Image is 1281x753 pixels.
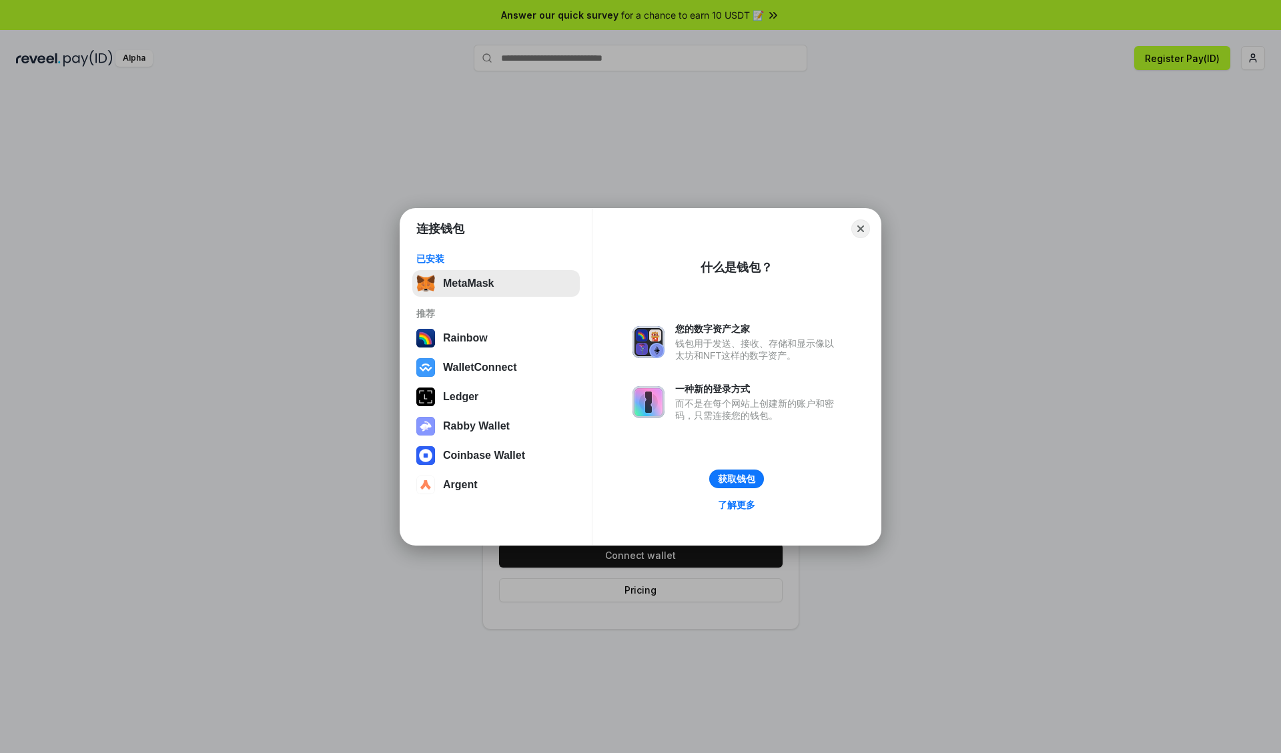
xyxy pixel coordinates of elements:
[443,332,488,344] div: Rainbow
[632,326,665,358] img: svg+xml,%3Csvg%20xmlns%3D%22http%3A%2F%2Fwww.w3.org%2F2000%2Fsvg%22%20fill%3D%22none%22%20viewBox...
[416,253,576,265] div: 已安装
[632,386,665,418] img: svg+xml,%3Csvg%20xmlns%3D%22http%3A%2F%2Fwww.w3.org%2F2000%2Fsvg%22%20fill%3D%22none%22%20viewBox...
[675,337,841,361] div: 钱包用于发送、接收、存储和显示像以太坊和NFT这样的数字资产。
[443,277,494,289] div: MetaMask
[412,270,580,297] button: MetaMask
[443,391,478,403] div: Ledger
[416,446,435,465] img: svg+xml,%3Csvg%20width%3D%2228%22%20height%3D%2228%22%20viewBox%3D%220%200%2028%2028%22%20fill%3D...
[416,358,435,377] img: svg+xml,%3Csvg%20width%3D%2228%22%20height%3D%2228%22%20viewBox%3D%220%200%2028%2028%22%20fill%3D...
[412,442,580,469] button: Coinbase Wallet
[412,354,580,381] button: WalletConnect
[416,476,435,494] img: svg+xml,%3Csvg%20width%3D%2228%22%20height%3D%2228%22%20viewBox%3D%220%200%2028%2028%22%20fill%3D...
[412,325,580,351] button: Rainbow
[443,450,525,462] div: Coinbase Wallet
[416,307,576,319] div: 推荐
[443,361,517,373] div: WalletConnect
[710,496,763,514] a: 了解更多
[416,388,435,406] img: svg+xml,%3Csvg%20xmlns%3D%22http%3A%2F%2Fwww.w3.org%2F2000%2Fsvg%22%20width%3D%2228%22%20height%3...
[412,472,580,498] button: Argent
[443,479,478,491] div: Argent
[416,329,435,347] img: svg+xml,%3Csvg%20width%3D%22120%22%20height%3D%22120%22%20viewBox%3D%220%200%20120%20120%22%20fil...
[416,274,435,293] img: svg+xml,%3Csvg%20fill%3D%22none%22%20height%3D%2233%22%20viewBox%3D%220%200%2035%2033%22%20width%...
[718,499,755,511] div: 了解更多
[412,384,580,410] button: Ledger
[416,417,435,436] img: svg+xml,%3Csvg%20xmlns%3D%22http%3A%2F%2Fwww.w3.org%2F2000%2Fsvg%22%20fill%3D%22none%22%20viewBox...
[675,323,841,335] div: 您的数字资产之家
[701,259,773,275] div: 什么是钱包？
[851,219,870,238] button: Close
[412,413,580,440] button: Rabby Wallet
[718,473,755,485] div: 获取钱包
[709,470,764,488] button: 获取钱包
[416,221,464,237] h1: 连接钱包
[443,420,510,432] div: Rabby Wallet
[675,398,841,422] div: 而不是在每个网站上创建新的账户和密码，只需连接您的钱包。
[675,383,841,395] div: 一种新的登录方式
